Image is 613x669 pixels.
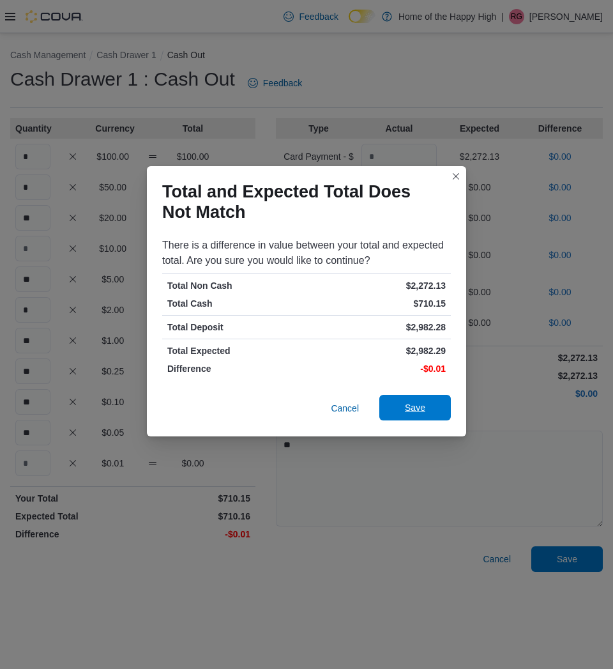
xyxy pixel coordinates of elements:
[309,321,446,334] p: $2,982.28
[167,321,304,334] p: Total Deposit
[162,181,441,222] h1: Total and Expected Total Does Not Match
[331,402,359,415] span: Cancel
[309,362,446,375] p: -$0.01
[379,395,451,420] button: Save
[167,344,304,357] p: Total Expected
[162,238,451,268] div: There is a difference in value between your total and expected total. Are you sure you would like...
[448,169,464,184] button: Closes this modal window
[309,297,446,310] p: $710.15
[405,401,425,414] span: Save
[167,362,304,375] p: Difference
[309,344,446,357] p: $2,982.29
[167,279,304,292] p: Total Non Cash
[309,279,446,292] p: $2,272.13
[326,396,364,421] button: Cancel
[167,297,304,310] p: Total Cash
